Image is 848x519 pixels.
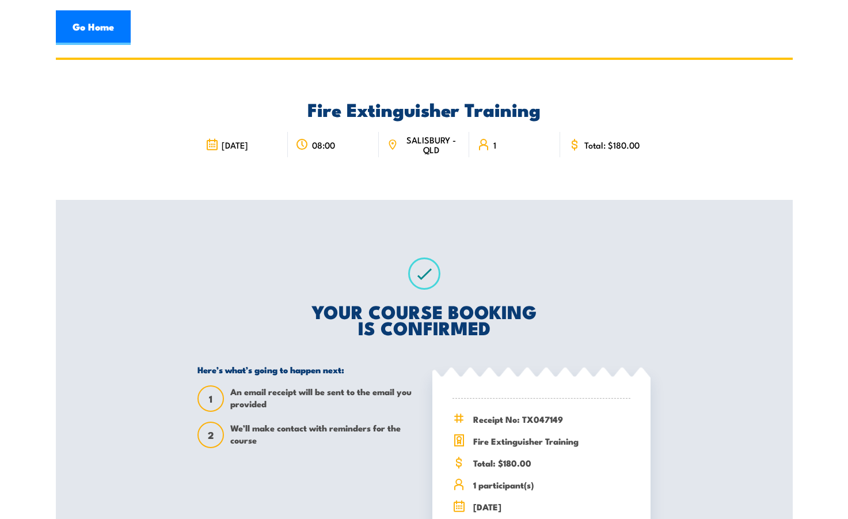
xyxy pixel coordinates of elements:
[197,101,651,117] h2: Fire Extinguisher Training
[230,422,416,448] span: We’ll make contact with reminders for the course
[401,135,461,154] span: SALISBURY - QLD
[493,140,496,150] span: 1
[312,140,335,150] span: 08:00
[199,429,223,441] span: 2
[473,412,630,426] span: Receipt No: TX047149
[199,393,223,405] span: 1
[584,140,640,150] span: Total: $180.00
[222,140,248,150] span: [DATE]
[197,364,416,375] h5: Here’s what’s going to happen next:
[473,434,630,448] span: Fire Extinguisher Training
[473,456,630,469] span: Total: $180.00
[197,303,651,335] h2: YOUR COURSE BOOKING IS CONFIRMED
[230,385,416,412] span: An email receipt will be sent to the email you provided
[473,500,630,513] span: [DATE]
[473,478,630,491] span: 1 participant(s)
[56,10,131,45] a: Go Home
